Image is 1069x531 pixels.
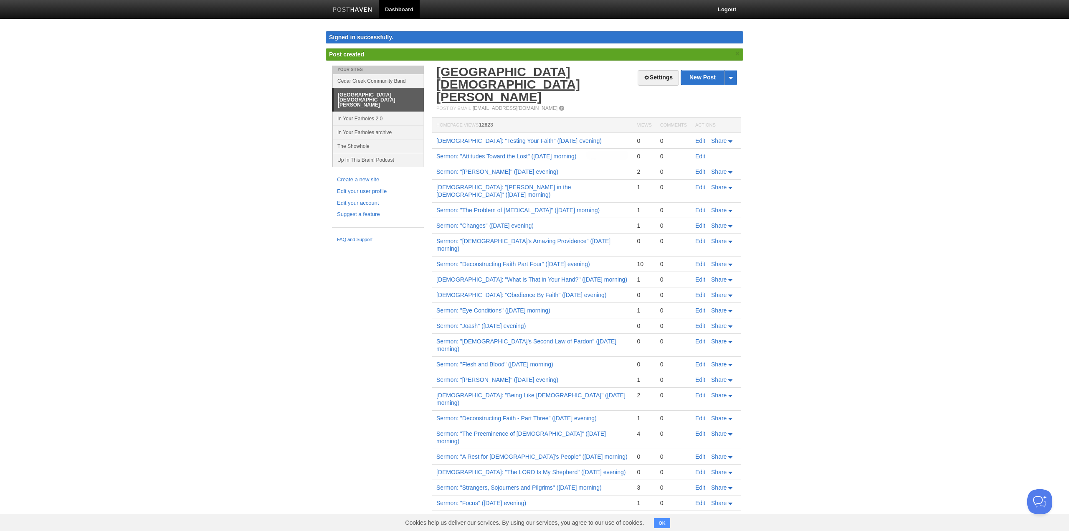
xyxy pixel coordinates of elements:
a: Edit [695,500,705,506]
a: The Showhole [333,139,424,153]
a: [DEMOGRAPHIC_DATA]: "Being Like [DEMOGRAPHIC_DATA]" ([DATE] morning) [436,392,626,406]
div: 0 [637,137,651,145]
div: 1 [637,376,651,384]
a: Settings [638,70,679,86]
a: Edit your account [337,199,419,208]
div: 0 [660,183,687,191]
th: Views [633,118,656,133]
div: 0 [660,206,687,214]
a: [DEMOGRAPHIC_DATA]: "Obedience By Faith" ([DATE] evening) [436,292,607,298]
img: loading-tiny-gray.gif [591,158,596,163]
a: Edit [695,207,705,213]
span: Post created [329,51,364,58]
div: 0 [637,468,651,476]
a: Edit your user profile [337,187,419,196]
div: 1 [637,206,651,214]
a: Suggest a feature [337,210,419,219]
span: Share [711,207,727,213]
span: Share [711,323,727,329]
div: 1 [637,183,651,191]
span: Share [711,292,727,298]
div: 1 [637,307,651,314]
a: Sermon: "Deconstructing Faith - Part Three" ([DATE] evening) [436,415,597,422]
span: Share [711,430,727,437]
div: 3 [637,484,651,491]
div: 4 [637,430,651,437]
div: 0 [660,499,687,507]
div: 0 [660,453,687,460]
a: Edit [695,276,705,283]
div: 0 [660,152,687,160]
div: 0 [660,276,687,283]
a: Edit [695,222,705,229]
div: 0 [660,322,687,330]
div: 0 [660,237,687,245]
a: In Your Earholes 2.0 [333,112,424,125]
a: Edit [695,415,705,422]
div: 0 [660,168,687,175]
a: [DEMOGRAPHIC_DATA]: "[PERSON_NAME] in the [DEMOGRAPHIC_DATA]" ([DATE] morning) [436,184,571,198]
div: 0 [637,237,651,245]
div: 0 [660,468,687,476]
a: [DEMOGRAPHIC_DATA]: "Testing Your Faith" ([DATE] evening) [436,137,602,144]
th: Homepage Views [432,118,633,133]
a: Sermon: "[DEMOGRAPHIC_DATA]'s Second Law of Pardon" ([DATE] morning) [436,338,616,352]
a: Sermon: "Attitudes Toward the Lost" ([DATE] morning) [436,153,576,160]
a: [DEMOGRAPHIC_DATA]: "What Is That in Your Hand?" ([DATE] morning) [436,276,627,283]
a: [DEMOGRAPHIC_DATA]: "The LORD Is My Shepherd" ([DATE] evening) [436,469,626,475]
a: [GEOGRAPHIC_DATA][DEMOGRAPHIC_DATA][PERSON_NAME] [436,65,580,104]
a: FAQ and Support [337,236,419,244]
span: Share [711,376,727,383]
a: Edit [695,184,705,191]
a: [GEOGRAPHIC_DATA][DEMOGRAPHIC_DATA][PERSON_NAME] [334,88,424,112]
div: 0 [660,222,687,229]
button: OK [654,518,670,528]
div: 0 [660,376,687,384]
span: Share [711,453,727,460]
a: Sermon: "Flesh and Blood" ([DATE] morning) [436,361,553,368]
a: Edit [695,238,705,244]
div: 0 [637,322,651,330]
a: Edit [695,153,705,160]
span: Cookies help us deliver our services. By using our services, you agree to our use of cookies. [397,514,652,531]
a: Up In This Brain! Podcast [333,153,424,167]
div: 0 [660,338,687,345]
a: Sermon: "The Problem of [MEDICAL_DATA]" ([DATE] morning) [436,207,600,213]
a: Cedar Creek Community Band [333,74,424,88]
a: Edit [695,338,705,345]
span: Share [711,361,727,368]
a: Sermon: "The Preeminence of [DEMOGRAPHIC_DATA]" ([DATE] morning) [436,430,606,445]
div: 0 [660,430,687,437]
img: Posthaven-bar [333,7,372,13]
a: Sermon: "Eye Conditions" ([DATE] morning) [436,307,550,314]
a: Edit [695,137,705,144]
th: Comments [656,118,691,133]
a: × [734,48,741,59]
span: Share [711,276,727,283]
div: 1 [637,222,651,229]
a: Edit [695,430,705,437]
div: 0 [637,338,651,345]
span: Share [711,238,727,244]
div: 0 [660,414,687,422]
span: Share [711,168,727,175]
div: 1 [637,276,651,283]
div: 0 [637,361,651,368]
div: 0 [660,361,687,368]
a: Edit [695,292,705,298]
span: Share [711,415,727,422]
a: Edit [695,469,705,475]
a: Edit [695,261,705,267]
span: Share [711,500,727,506]
a: Edit [695,168,705,175]
span: Share [711,137,727,144]
span: Share [711,307,727,314]
span: Share [711,338,727,345]
a: Sermon: "[PERSON_NAME]" ([DATE] evening) [436,168,558,175]
li: Your Sites [332,66,424,74]
div: 2 [637,168,651,175]
a: Sermon: "Joash" ([DATE] evening) [436,323,526,329]
a: Edit [695,361,705,368]
a: Sermon: "Strangers, Sojourners and Pilgrims" ([DATE] morning) [436,484,602,491]
a: Edit [695,307,705,314]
